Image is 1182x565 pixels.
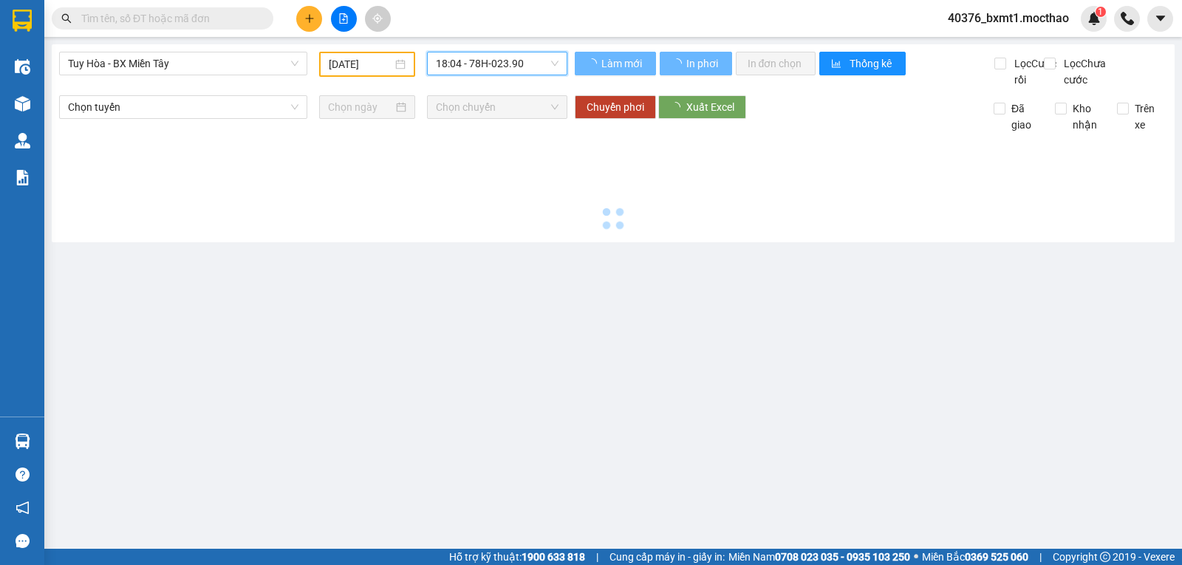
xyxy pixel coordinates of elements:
span: Lọc Chưa cước [1058,55,1118,88]
input: Tìm tên, số ĐT hoặc mã đơn [81,10,256,27]
span: Miền Nam [728,549,910,565]
strong: 0708 023 035 - 0935 103 250 [775,551,910,563]
button: Xuất Excel [658,95,746,119]
button: aim [365,6,391,32]
span: Trên xe [1129,100,1167,133]
span: aim [372,13,383,24]
button: file-add [331,6,357,32]
span: bar-chart [831,58,844,70]
span: search [61,13,72,24]
strong: 0369 525 060 [965,551,1028,563]
input: 13/09/2025 [329,56,393,72]
span: Thống kê [850,55,894,72]
button: caret-down [1147,6,1173,32]
span: plus [304,13,315,24]
span: Cung cấp máy in - giấy in: [609,549,725,565]
span: Lọc Cước rồi [1008,55,1059,88]
span: 18:04 - 78H-023.90 [436,52,558,75]
span: 40376_bxmt1.mocthao [936,9,1081,27]
span: question-circle [16,468,30,482]
span: 1 [1098,7,1103,17]
img: warehouse-icon [15,133,30,148]
span: Miền Bắc [922,549,1028,565]
span: caret-down [1154,12,1167,25]
button: In phơi [660,52,732,75]
img: icon-new-feature [1087,12,1101,25]
span: | [596,549,598,565]
span: Chọn chuyến [436,96,558,118]
span: Tuy Hòa - BX Miền Tây [68,52,298,75]
span: loading [587,58,599,69]
button: In đơn chọn [736,52,816,75]
img: warehouse-icon [15,434,30,449]
span: Kho nhận [1067,100,1105,133]
span: loading [672,58,684,69]
span: file-add [338,13,349,24]
span: copyright [1100,552,1110,562]
img: phone-icon [1121,12,1134,25]
strong: 1900 633 818 [522,551,585,563]
sup: 1 [1096,7,1106,17]
span: | [1039,549,1042,565]
img: logo-vxr [13,10,32,32]
button: Làm mới [575,52,656,75]
input: Chọn ngày [328,99,394,115]
span: notification [16,501,30,515]
img: warehouse-icon [15,59,30,75]
span: Hỗ trợ kỹ thuật: [449,549,585,565]
button: plus [296,6,322,32]
span: Làm mới [601,55,644,72]
span: message [16,534,30,548]
img: warehouse-icon [15,96,30,112]
img: solution-icon [15,170,30,185]
button: bar-chartThống kê [819,52,906,75]
span: In phơi [686,55,720,72]
span: ⚪️ [914,554,918,560]
button: Chuyển phơi [575,95,656,119]
span: Chọn tuyến [68,96,298,118]
span: Đã giao [1005,100,1044,133]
